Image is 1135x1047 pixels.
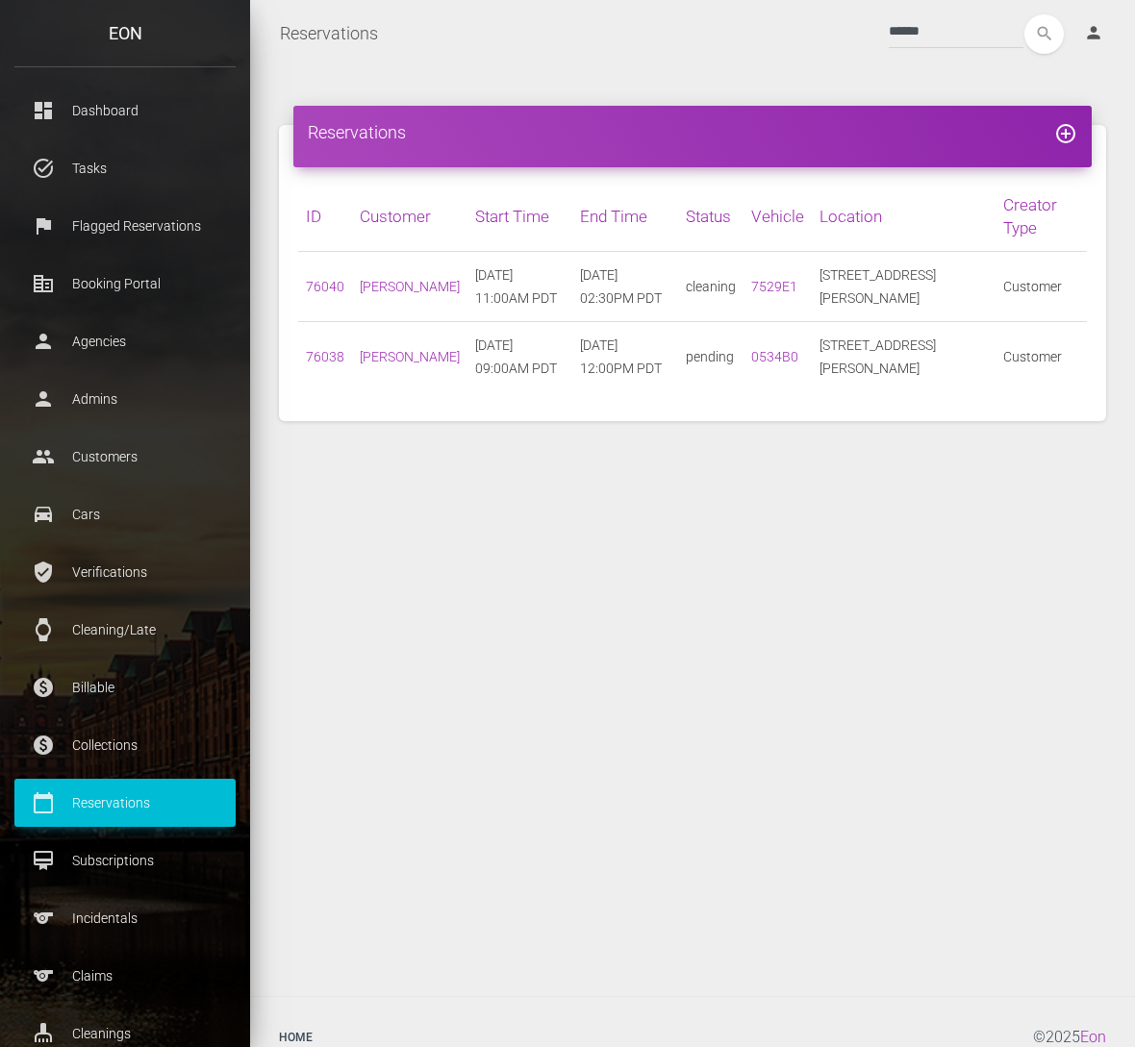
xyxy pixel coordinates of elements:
p: Cars [29,500,221,529]
a: 76038 [306,349,344,364]
a: watch Cleaning/Late [14,606,236,654]
a: dashboard Dashboard [14,87,236,135]
a: paid Billable [14,663,236,711]
a: Eon [1080,1028,1106,1046]
a: paid Collections [14,721,236,769]
a: flag Flagged Reservations [14,202,236,250]
p: Booking Portal [29,269,221,298]
a: sports Claims [14,952,236,1000]
a: 0534B0 [751,349,798,364]
a: verified_user Verifications [14,548,236,596]
a: people Customers [14,433,236,481]
th: Creator Type [996,182,1087,252]
p: Collections [29,731,221,760]
p: Agencies [29,327,221,356]
p: Dashboard [29,96,221,125]
td: [STREET_ADDRESS][PERSON_NAME] [812,322,996,392]
button: search [1024,14,1064,54]
p: Claims [29,961,221,990]
th: End Time [572,182,677,252]
a: 76040 [306,279,344,294]
td: cleaning [678,252,744,322]
th: Status [678,182,744,252]
i: add_circle_outline [1054,122,1077,145]
a: person Agencies [14,317,236,365]
p: Incidentals [29,904,221,933]
th: ID [298,182,352,252]
a: 7529E1 [751,279,797,294]
a: drive_eta Cars [14,490,236,538]
a: Reservations [280,10,378,58]
p: Billable [29,673,221,702]
a: [PERSON_NAME] [360,349,460,364]
p: Subscriptions [29,846,221,875]
p: Verifications [29,558,221,586]
a: corporate_fare Booking Portal [14,260,236,308]
th: Location [812,182,996,252]
td: Customer [996,322,1087,392]
p: Reservations [29,788,221,817]
td: [DATE] 02:30PM PDT [572,252,677,322]
th: Start Time [467,182,572,252]
i: person [1084,23,1103,42]
p: Flagged Reservations [29,212,221,240]
a: person [1070,14,1121,53]
a: task_alt Tasks [14,144,236,192]
td: [DATE] 11:00AM PDT [467,252,572,322]
a: card_membership Subscriptions [14,836,236,885]
th: Vehicle [744,182,812,252]
td: [STREET_ADDRESS][PERSON_NAME] [812,252,996,322]
td: [DATE] 09:00AM PDT [467,322,572,392]
h4: Reservations [308,120,1077,144]
a: add_circle_outline [1054,122,1077,142]
td: [DATE] 12:00PM PDT [572,322,677,392]
p: Tasks [29,154,221,183]
p: Admins [29,385,221,413]
a: calendar_today Reservations [14,779,236,827]
a: [PERSON_NAME] [360,279,460,294]
a: sports Incidentals [14,894,236,942]
a: person Admins [14,375,236,423]
td: pending [678,322,744,392]
p: Customers [29,442,221,471]
td: Customer [996,252,1087,322]
th: Customer [352,182,467,252]
p: Cleaning/Late [29,615,221,644]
